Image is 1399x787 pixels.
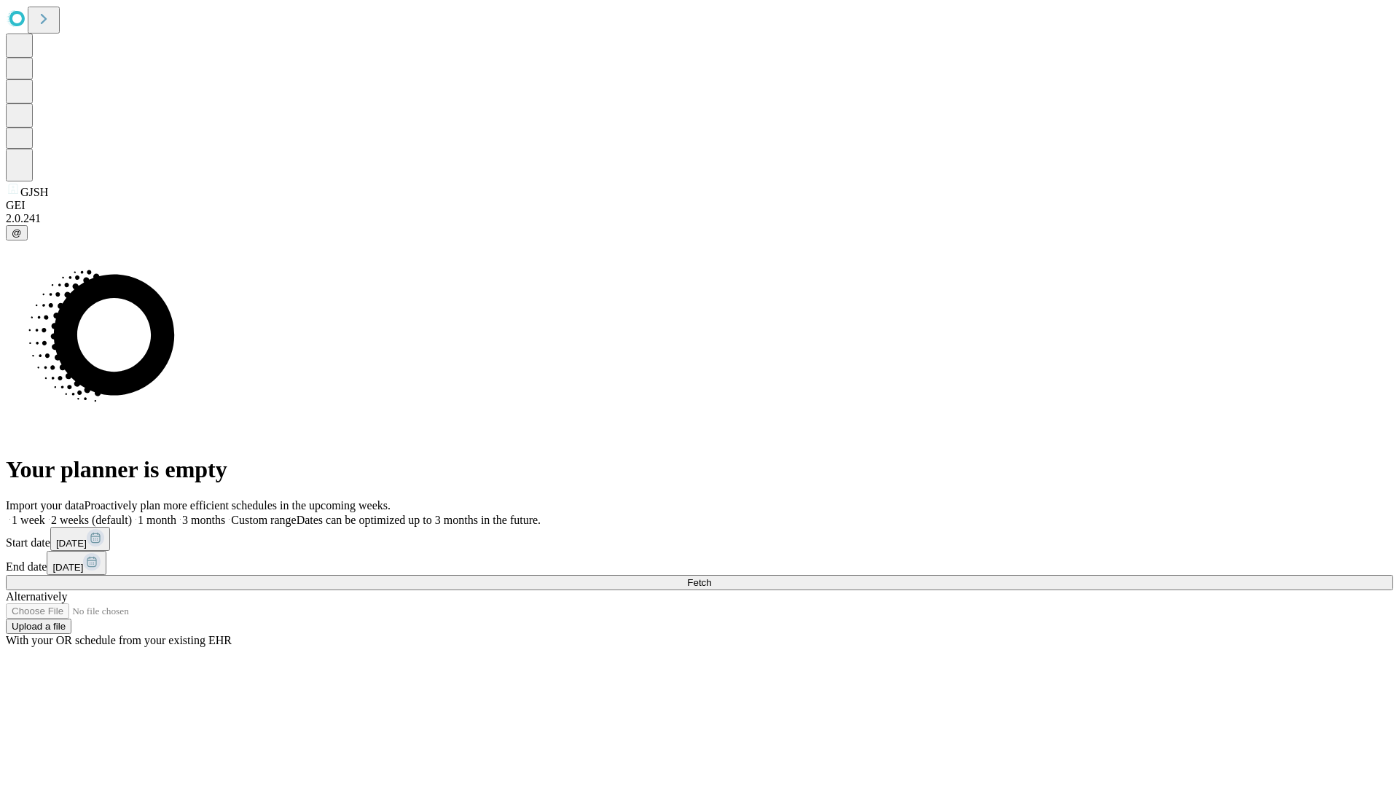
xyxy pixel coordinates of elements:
span: 3 months [182,514,225,526]
button: @ [6,225,28,240]
span: Fetch [687,577,711,588]
div: GEI [6,199,1393,212]
span: GJSH [20,186,48,198]
span: Alternatively [6,590,67,603]
button: [DATE] [50,527,110,551]
span: [DATE] [56,538,87,549]
span: @ [12,227,22,238]
div: Start date [6,527,1393,551]
button: Fetch [6,575,1393,590]
button: [DATE] [47,551,106,575]
span: [DATE] [52,562,83,573]
span: 2 weeks (default) [51,514,132,526]
span: With your OR schedule from your existing EHR [6,634,232,646]
div: End date [6,551,1393,575]
span: Dates can be optimized up to 3 months in the future. [297,514,541,526]
div: 2.0.241 [6,212,1393,225]
span: Proactively plan more efficient schedules in the upcoming weeks. [85,499,391,512]
h1: Your planner is empty [6,456,1393,483]
span: 1 week [12,514,45,526]
span: Import your data [6,499,85,512]
span: 1 month [138,514,176,526]
span: Custom range [231,514,296,526]
button: Upload a file [6,619,71,634]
